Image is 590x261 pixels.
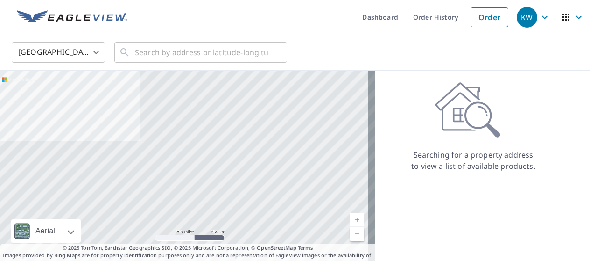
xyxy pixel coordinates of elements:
[63,244,313,252] span: © 2025 TomTom, Earthstar Geographics SIO, © 2025 Microsoft Corporation, ©
[517,7,537,28] div: KW
[298,244,313,251] a: Terms
[411,149,536,172] p: Searching for a property address to view a list of available products.
[17,10,127,24] img: EV Logo
[350,227,364,241] a: Current Level 5, Zoom Out
[135,39,268,65] input: Search by address or latitude-longitude
[11,219,81,243] div: Aerial
[33,219,58,243] div: Aerial
[350,213,364,227] a: Current Level 5, Zoom In
[471,7,508,27] a: Order
[257,244,296,251] a: OpenStreetMap
[12,39,105,65] div: [GEOGRAPHIC_DATA]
